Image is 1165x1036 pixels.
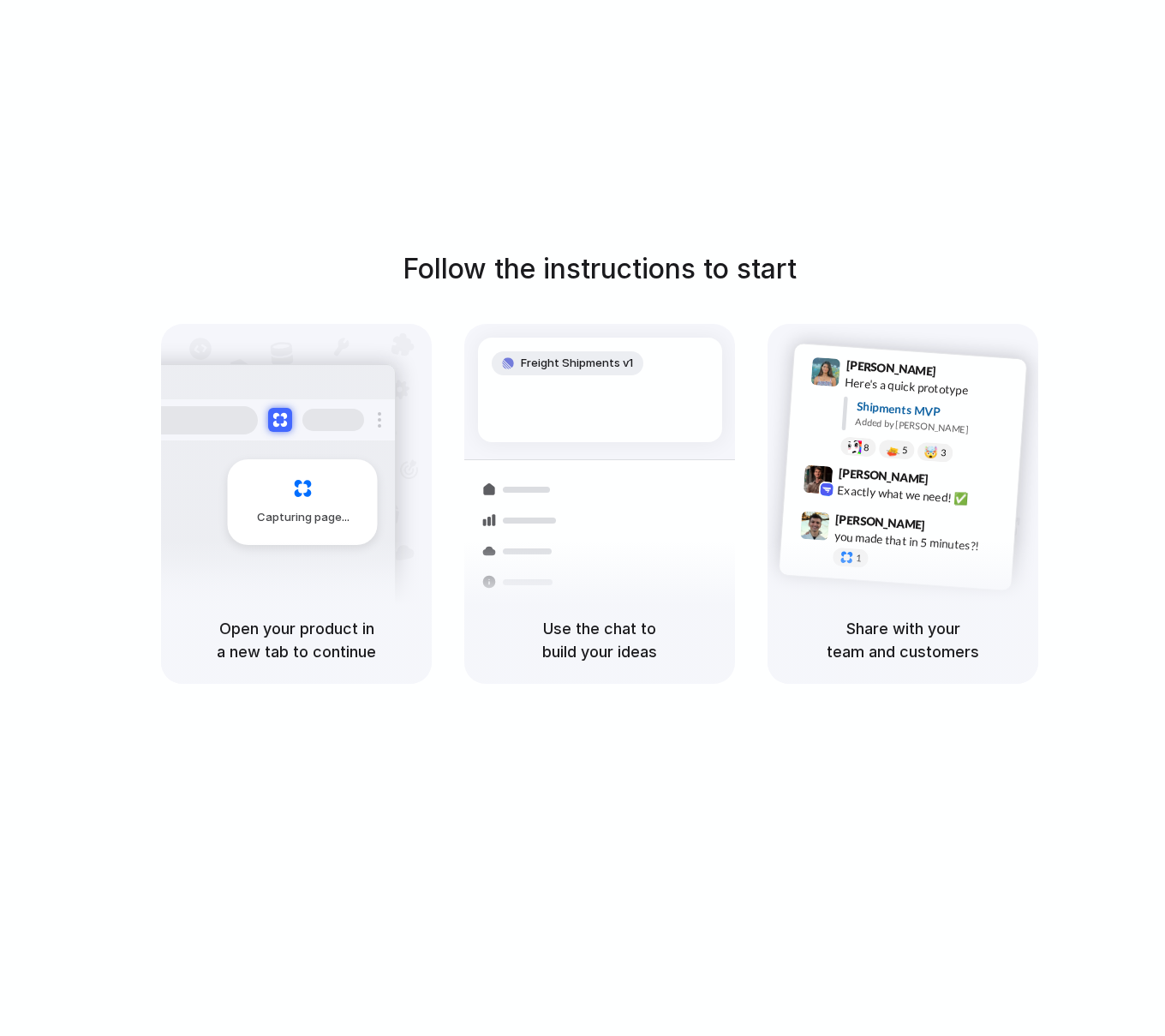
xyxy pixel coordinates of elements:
[941,448,947,458] span: 3
[833,527,1005,556] div: you made that in 5 minutes?!
[845,374,1016,403] div: Here's a quick prototype
[788,617,1018,663] h5: Share with your team and customers
[403,249,797,290] h1: Follow the instructions to start
[856,554,862,563] span: 1
[182,617,411,663] h5: Open your product in a new tab to continue
[837,481,1008,510] div: Exactly what we need! ✅
[902,446,908,455] span: 5
[924,446,939,458] div: 🤯
[856,398,1014,426] div: Shipments MVP
[521,355,633,372] span: Freight Shipments v1
[485,617,714,663] h5: Use the chat to build your ideas
[941,364,977,385] span: 9:41 AM
[257,509,352,526] span: Capturing page
[838,464,929,488] span: [PERSON_NAME]
[863,443,869,452] span: 8
[835,510,926,535] span: [PERSON_NAME]
[934,471,969,492] span: 9:42 AM
[930,518,965,538] span: 9:47 AM
[855,415,1013,440] div: Added by [PERSON_NAME]
[845,356,936,380] span: [PERSON_NAME]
